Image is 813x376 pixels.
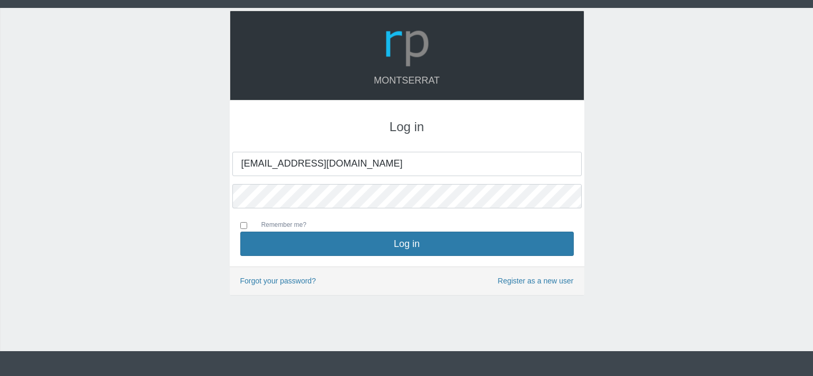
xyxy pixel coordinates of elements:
a: Forgot your password? [240,277,316,285]
input: Remember me? [240,222,247,229]
a: Register as a new user [498,275,573,287]
h3: Log in [240,120,574,134]
label: Remember me? [251,220,306,232]
input: Your Email [232,152,582,176]
button: Log in [240,232,574,256]
img: Logo [382,19,432,70]
h4: Montserrat [241,76,573,86]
